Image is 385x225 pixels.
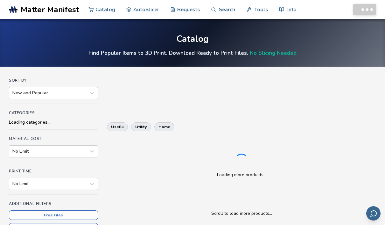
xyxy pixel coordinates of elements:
[12,149,14,154] input: No Limit
[176,34,209,44] div: Catalog
[250,49,297,57] a: No Slicing Needed
[9,169,98,173] h4: Print Time
[9,120,98,125] div: Loading categories...
[131,122,151,131] button: utility
[154,122,174,131] button: home
[107,122,128,131] button: useful
[9,78,98,83] h4: Sort By
[12,91,14,96] input: New and Popular
[9,210,98,220] button: Free Files
[88,49,297,57] h4: Find Popular Items to 3D Print. Download Ready to Print Files.
[113,210,370,217] p: Scroll to load more products...
[217,171,266,178] p: Loading more products...
[366,206,381,221] button: Send feedback via email
[9,111,98,115] h4: Categories
[21,5,79,14] span: Matter Manifest
[9,136,98,141] h4: Material Cost
[12,181,14,186] input: No Limit
[9,201,98,206] h4: Additional Filters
